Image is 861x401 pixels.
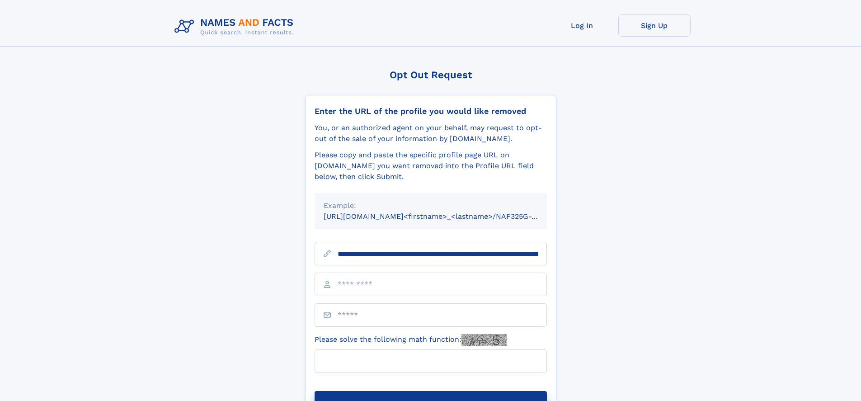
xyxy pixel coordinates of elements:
[324,212,564,221] small: [URL][DOMAIN_NAME]<firstname>_<lastname>/NAF325G-xxxxxxxx
[171,14,301,39] img: Logo Names and Facts
[546,14,618,37] a: Log In
[305,69,556,80] div: Opt Out Request
[315,334,507,346] label: Please solve the following math function:
[315,150,547,182] div: Please copy and paste the specific profile page URL on [DOMAIN_NAME] you want removed into the Pr...
[315,106,547,116] div: Enter the URL of the profile you would like removed
[324,200,538,211] div: Example:
[315,123,547,144] div: You, or an authorized agent on your behalf, may request to opt-out of the sale of your informatio...
[618,14,691,37] a: Sign Up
